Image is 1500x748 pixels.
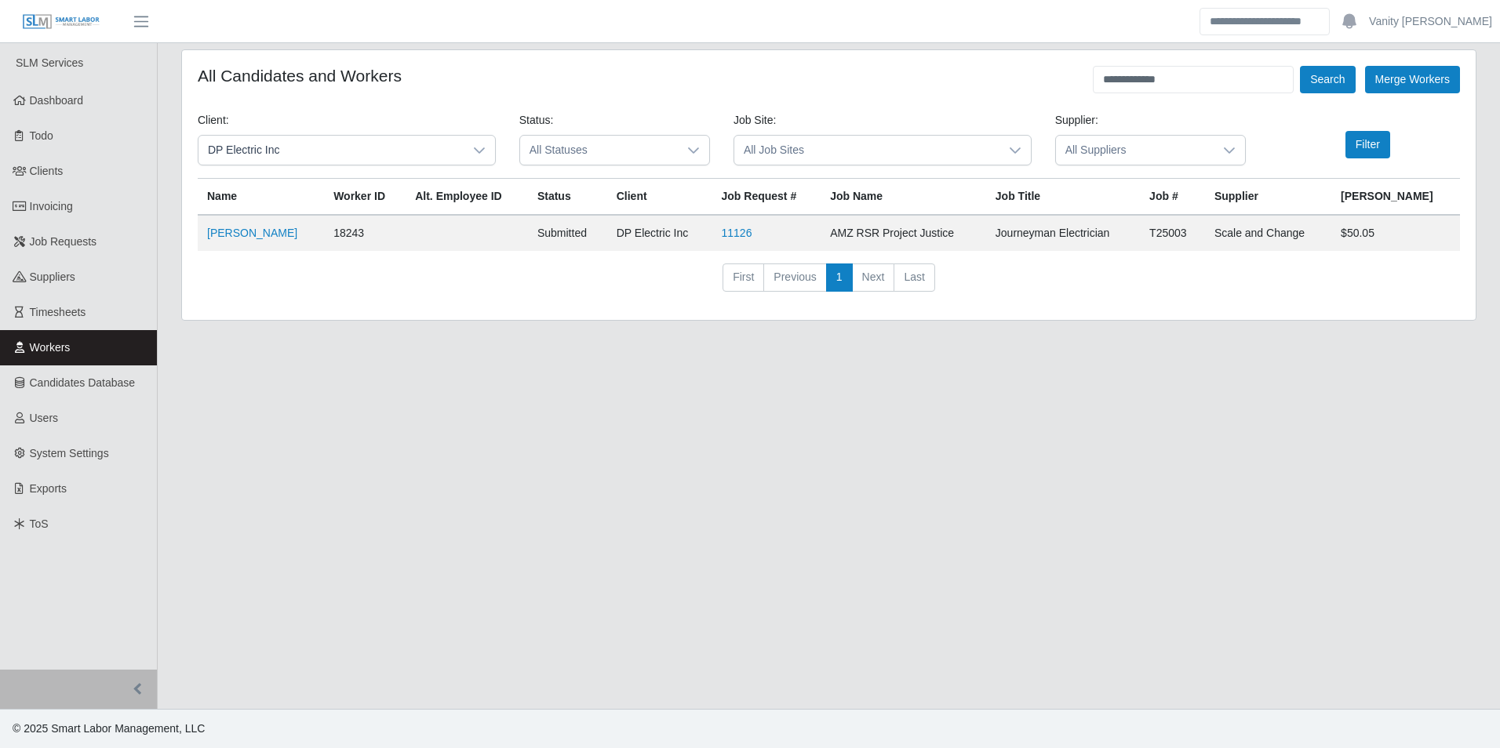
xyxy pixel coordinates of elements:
span: DP Electric Inc [198,136,464,165]
span: Clients [30,165,64,177]
td: submitted [528,215,607,251]
label: Status: [519,112,554,129]
nav: pagination [198,263,1460,304]
input: Search [1200,8,1330,35]
td: Scale and Change [1205,215,1331,251]
a: 1 [826,263,853,292]
h4: All Candidates and Workers [198,66,402,85]
th: [PERSON_NAME] [1331,179,1460,216]
td: $50.05 [1331,215,1460,251]
button: Filter [1345,131,1390,158]
td: DP Electric Inc [607,215,712,251]
span: ToS [30,517,49,530]
th: Name [198,179,324,216]
td: 18243 [324,215,406,251]
label: Job Site: [734,112,776,129]
td: AMZ RSR Project Justice [821,215,986,251]
span: Invoicing [30,200,73,212]
span: Timesheets [30,306,86,318]
td: Journeyman Electrician [986,215,1140,251]
span: System Settings [30,447,109,459]
th: Worker ID [324,179,406,216]
button: Search [1300,66,1355,93]
th: Job Title [986,179,1140,216]
span: SLM Services [16,56,83,69]
img: SLM Logo [22,13,100,31]
span: All Suppliers [1056,136,1214,165]
th: Supplier [1205,179,1331,216]
td: T25003 [1140,215,1205,251]
th: Client [607,179,712,216]
a: 11126 [722,227,752,239]
a: [PERSON_NAME] [207,227,297,239]
th: Job Request # [712,179,821,216]
th: Status [528,179,607,216]
span: Exports [30,482,67,495]
th: Job Name [821,179,986,216]
span: Workers [30,341,71,354]
th: Job # [1140,179,1205,216]
span: Candidates Database [30,376,136,389]
span: Job Requests [30,235,97,248]
label: Supplier: [1055,112,1098,129]
button: Merge Workers [1365,66,1460,93]
span: Suppliers [30,271,75,283]
span: Dashboard [30,94,84,107]
span: All Job Sites [734,136,999,165]
a: Vanity [PERSON_NAME] [1369,13,1492,30]
span: Users [30,412,59,424]
span: © 2025 Smart Labor Management, LLC [13,722,205,735]
label: Client: [198,112,229,129]
th: Alt. Employee ID [406,179,528,216]
span: All Statuses [520,136,678,165]
span: Todo [30,129,53,142]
